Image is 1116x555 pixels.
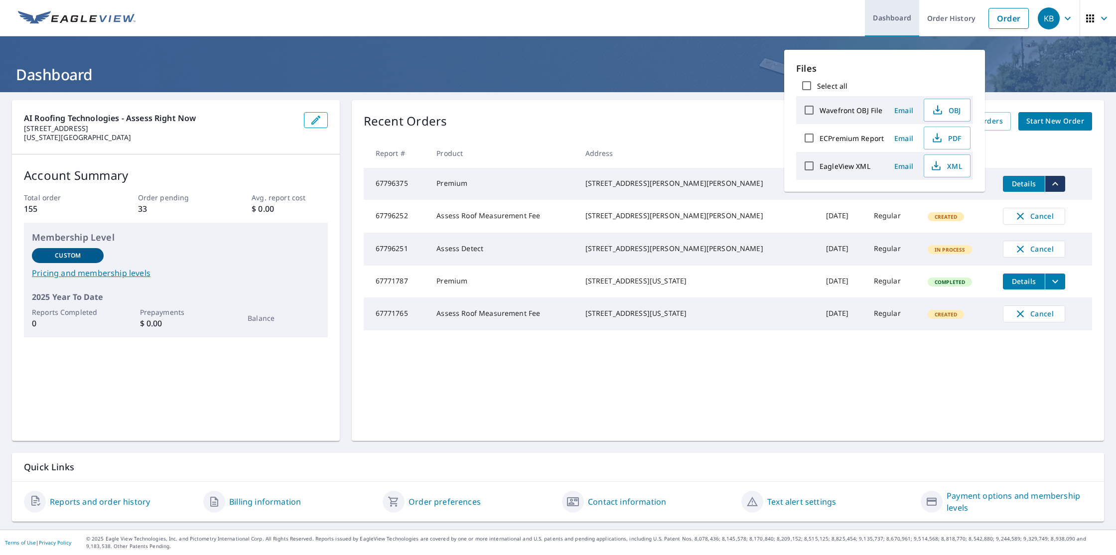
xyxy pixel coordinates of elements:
[929,311,963,318] span: Created
[32,291,320,303] p: 2025 Year To Date
[24,124,296,133] p: [STREET_ADDRESS]
[5,539,36,546] a: Terms of Use
[577,139,819,168] th: Address
[140,307,212,317] p: Prepayments
[1003,241,1065,258] button: Cancel
[888,103,920,118] button: Email
[364,139,429,168] th: Report #
[32,267,320,279] a: Pricing and membership levels
[947,490,1092,514] a: Payment options and membership levels
[930,132,962,144] span: PDF
[24,133,296,142] p: [US_STATE][GEOGRAPHIC_DATA]
[18,11,136,26] img: EV Logo
[32,317,104,329] p: 0
[24,461,1092,473] p: Quick Links
[86,535,1111,550] p: © 2025 Eagle View Technologies, Inc. and Pictometry International Corp. All Rights Reserved. Repo...
[929,213,963,220] span: Created
[32,307,104,317] p: Reports Completed
[585,276,811,286] div: [STREET_ADDRESS][US_STATE]
[585,211,811,221] div: [STREET_ADDRESS][PERSON_NAME][PERSON_NAME]
[364,266,429,297] td: 67771787
[1038,7,1060,29] div: KB
[1013,308,1055,320] span: Cancel
[820,161,870,171] label: EagleView XML
[1003,305,1065,322] button: Cancel
[866,266,920,297] td: Regular
[892,134,916,143] span: Email
[428,168,577,200] td: Premium
[1026,115,1084,128] span: Start New Order
[364,297,429,330] td: 67771765
[140,317,212,329] p: $ 0.00
[930,104,962,116] span: OBJ
[50,496,150,508] a: Reports and order history
[409,496,481,508] a: Order preferences
[1013,243,1055,255] span: Cancel
[866,233,920,266] td: Regular
[929,246,972,253] span: In Process
[24,203,100,215] p: 155
[32,231,320,244] p: Membership Level
[1018,112,1092,131] a: Start New Order
[138,192,214,203] p: Order pending
[1045,176,1065,192] button: filesDropdownBtn-67796375
[1045,274,1065,289] button: filesDropdownBtn-67771787
[252,192,327,203] p: Avg. report cost
[888,158,920,174] button: Email
[818,233,866,266] td: [DATE]
[924,99,971,122] button: OBJ
[364,200,429,233] td: 67796252
[364,112,447,131] p: Recent Orders
[988,8,1029,29] a: Order
[866,297,920,330] td: Regular
[588,496,666,508] a: Contact information
[1003,208,1065,225] button: Cancel
[1003,274,1045,289] button: detailsBtn-67771787
[428,297,577,330] td: Assess Roof Measurement Fee
[138,203,214,215] p: 33
[428,200,577,233] td: Assess Roof Measurement Fee
[12,64,1104,85] h1: Dashboard
[252,203,327,215] p: $ 0.00
[428,139,577,168] th: Product
[585,244,811,254] div: [STREET_ADDRESS][PERSON_NAME][PERSON_NAME]
[55,251,81,260] p: Custom
[820,106,882,115] label: Wavefront OBJ File
[364,168,429,200] td: 67796375
[585,178,811,188] div: [STREET_ADDRESS][PERSON_NAME][PERSON_NAME]
[924,154,971,177] button: XML
[924,127,971,149] button: PDF
[229,496,301,508] a: Billing information
[39,539,71,546] a: Privacy Policy
[24,192,100,203] p: Total order
[930,160,962,172] span: XML
[1013,210,1055,222] span: Cancel
[1009,179,1039,188] span: Details
[5,540,71,546] p: |
[1009,277,1039,286] span: Details
[892,161,916,171] span: Email
[818,200,866,233] td: [DATE]
[248,313,319,323] p: Balance
[892,106,916,115] span: Email
[929,278,971,285] span: Completed
[817,81,847,91] label: Select all
[888,131,920,146] button: Email
[820,134,884,143] label: ECPremium Report
[24,166,328,184] p: Account Summary
[818,297,866,330] td: [DATE]
[1003,176,1045,192] button: detailsBtn-67796375
[866,200,920,233] td: Regular
[818,266,866,297] td: [DATE]
[796,62,973,75] p: Files
[364,233,429,266] td: 67796251
[428,233,577,266] td: Assess Detect
[767,496,836,508] a: Text alert settings
[585,308,811,318] div: [STREET_ADDRESS][US_STATE]
[428,266,577,297] td: Premium
[24,112,296,124] p: AI Roofing Technologies - Assess Right Now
